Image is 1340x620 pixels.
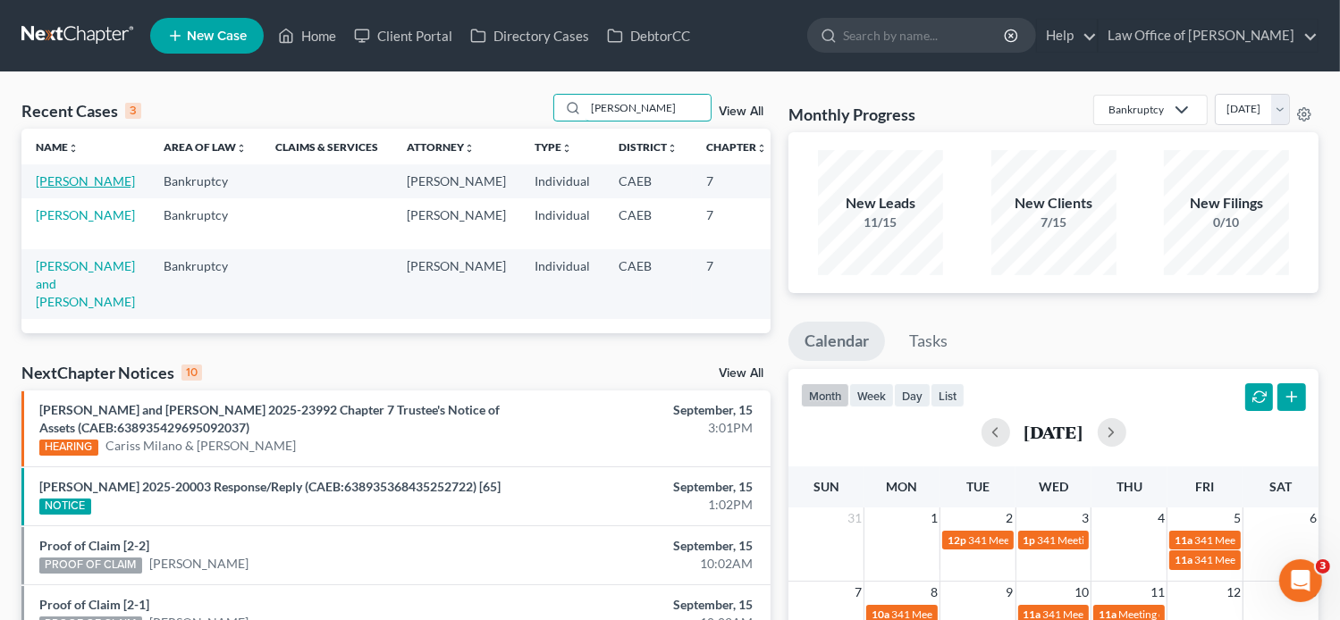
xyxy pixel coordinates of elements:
a: Nameunfold_more [36,140,79,154]
input: Search by name... [586,95,711,121]
span: Fri [1195,479,1214,494]
i: unfold_more [464,143,475,154]
a: Typeunfold_more [535,140,572,154]
span: 6 [1308,507,1319,529]
div: New Clients [991,193,1117,214]
span: Sat [1269,479,1292,494]
div: Recent Cases [21,100,141,121]
td: CAEB [604,198,692,249]
span: 11a [1175,533,1193,547]
a: [PERSON_NAME] and [PERSON_NAME] [36,258,135,309]
button: week [849,383,894,407]
td: [PERSON_NAME] [392,198,520,249]
span: Wed [1039,479,1068,494]
iframe: Intercom live chat [1279,559,1322,602]
div: 1:02PM [527,496,753,514]
td: Bankruptcy [149,198,261,249]
div: NOTICE [39,499,91,515]
div: New Filings [1164,193,1289,214]
div: 3:01PM [527,419,753,437]
a: [PERSON_NAME] [149,555,249,573]
div: 10:02AM [527,555,753,573]
td: Individual [520,164,604,197]
td: 7 [692,198,781,249]
div: September, 15 [527,478,753,496]
span: 12p [948,533,966,547]
span: 1 [929,507,940,529]
span: Thu [1117,479,1142,494]
input: Search by name... [843,19,1007,52]
span: 1p [1024,533,1036,547]
td: Individual [520,249,604,318]
h3: Monthly Progress [788,104,915,125]
a: Help [1037,20,1097,52]
span: New Case [187,29,247,43]
span: 341 Meeting for Cariss Milano & [PERSON_NAME] [968,533,1203,547]
a: Cariss Milano & [PERSON_NAME] [105,437,296,455]
a: Attorneyunfold_more [407,140,475,154]
div: NextChapter Notices [21,362,202,383]
a: [PERSON_NAME] [36,173,135,189]
a: Proof of Claim [2-2] [39,538,149,553]
th: Claims & Services [261,129,392,164]
span: 11a [1175,553,1193,566]
td: Bankruptcy [149,164,261,197]
span: Mon [887,479,918,494]
td: CAEB [604,164,692,197]
a: Area of Lawunfold_more [164,140,247,154]
button: list [931,383,965,407]
a: [PERSON_NAME] and [PERSON_NAME] 2025-23992 Chapter 7 Trustee's Notice of Assets (CAEB:63893542969... [39,402,500,435]
div: 3 [125,103,141,119]
span: 10 [1073,582,1091,603]
td: 7 [692,249,781,318]
button: day [894,383,931,407]
td: [PERSON_NAME] [392,249,520,318]
a: Districtunfold_more [619,140,678,154]
span: Tue [966,479,990,494]
span: 9 [1005,582,1016,603]
div: New Leads [818,193,943,214]
a: [PERSON_NAME] [36,207,135,222]
span: 4 [1156,507,1167,529]
a: Chapterunfold_more [706,140,767,154]
div: PROOF OF CLAIM [39,557,142,574]
a: Proof of Claim [2-1] [39,597,149,612]
span: 3 [1080,507,1091,529]
div: HEARING [39,440,98,456]
a: Calendar [788,322,885,361]
i: unfold_more [561,143,572,154]
div: 11/15 [818,214,943,231]
a: Law Office of [PERSON_NAME] [1099,20,1318,52]
i: unfold_more [68,143,79,154]
div: 10 [181,364,202,381]
a: DebtorCC [598,20,699,52]
button: month [801,383,849,407]
div: September, 15 [527,537,753,555]
i: unfold_more [667,143,678,154]
span: 2 [1005,507,1016,529]
span: 341 Meeting for [PERSON_NAME][GEOGRAPHIC_DATA] [1038,533,1307,547]
span: Sun [813,479,839,494]
i: unfold_more [236,143,247,154]
td: Individual [520,198,604,249]
span: 12 [1225,582,1243,603]
a: View All [719,367,763,380]
a: [PERSON_NAME] 2025-20003 Response/Reply (CAEB:638935368435252722) [65] [39,479,501,494]
td: Bankruptcy [149,249,261,318]
a: View All [719,105,763,118]
td: 7 [692,164,781,197]
div: 0/10 [1164,214,1289,231]
span: 3 [1316,559,1330,574]
span: 31 [846,507,864,529]
a: Directory Cases [461,20,598,52]
a: Tasks [893,322,964,361]
div: 7/15 [991,214,1117,231]
i: unfold_more [756,143,767,154]
div: September, 15 [527,401,753,419]
h2: [DATE] [1024,423,1083,441]
div: Bankruptcy [1108,102,1164,117]
div: September, 15 [527,596,753,614]
span: 5 [1232,507,1243,529]
a: Client Portal [345,20,461,52]
span: 11 [1149,582,1167,603]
